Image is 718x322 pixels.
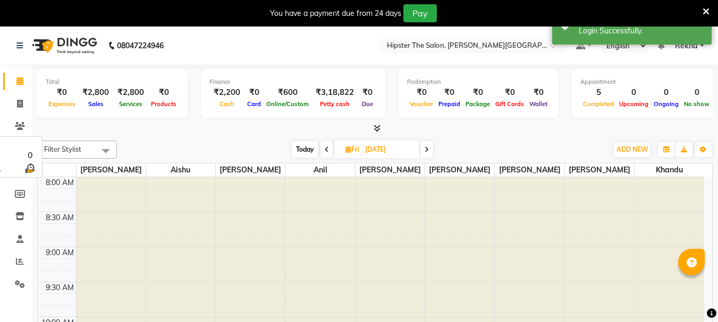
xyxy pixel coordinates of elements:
span: Expenses [46,100,78,108]
div: Appointment [580,77,712,86]
span: Products [148,100,179,108]
span: [PERSON_NAME] [356,163,425,177]
div: Finance [209,77,377,86]
div: 8:30 AM [44,212,76,223]
div: ₹600 [264,86,311,99]
span: [PERSON_NAME] [77,163,146,177]
span: Filter Stylist [44,145,81,153]
div: Total [46,77,179,86]
span: [PERSON_NAME] [216,163,285,177]
div: Login Successfully. [579,25,704,37]
div: ₹0 [358,86,377,99]
span: Card [244,100,264,108]
span: Services [116,100,145,108]
img: logo [27,31,100,60]
span: Voucher [407,100,436,108]
div: ₹2,200 [209,86,244,99]
div: ₹0 [148,86,179,99]
div: 9:30 AM [44,282,76,293]
div: 8:00 AM [44,177,76,188]
span: Cash [217,100,237,108]
span: Ongoing [651,100,681,108]
div: ₹0 [493,86,527,99]
span: Completed [580,100,616,108]
div: ₹3,18,822 [311,86,358,99]
div: 9:00 AM [44,247,76,258]
div: 0 [616,86,651,99]
span: [PERSON_NAME] [495,163,564,177]
div: ₹0 [463,86,493,99]
span: Petty cash [317,100,352,108]
span: Online/Custom [264,100,311,108]
button: Pay [403,4,437,22]
div: ₹0 [436,86,463,99]
button: ADD NEW [614,142,651,157]
div: ₹0 [244,86,264,99]
b: 08047224946 [117,31,164,60]
div: 0 [681,86,712,99]
span: Rekha [675,40,698,51]
div: ₹0 [46,86,78,99]
div: ₹0 [407,86,436,99]
div: 0 [23,149,37,161]
div: Redemption [407,77,550,86]
span: Khandu [635,163,704,177]
div: ₹2,800 [78,86,113,99]
span: Today [292,141,318,158]
span: Due [359,100,376,108]
span: anil [285,163,354,177]
span: No show [681,100,712,108]
span: ADD NEW [616,145,648,153]
span: aishu [146,163,215,177]
div: 5 [580,86,616,99]
span: Package [463,100,493,108]
span: Gift Cards [493,100,527,108]
span: [PERSON_NAME] [565,163,634,177]
div: ₹2,800 [113,86,148,99]
span: Upcoming [616,100,651,108]
input: 2025-09-05 [362,142,415,158]
span: Wallet [527,100,550,108]
span: [PERSON_NAME] [425,163,494,177]
div: 0 [651,86,681,99]
span: Sales [86,100,106,108]
div: You have a payment due from 24 days [270,8,401,19]
div: ₹0 [527,86,550,99]
span: Prepaid [436,100,463,108]
span: Fri [343,145,362,153]
img: wait_time.png [23,161,37,175]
